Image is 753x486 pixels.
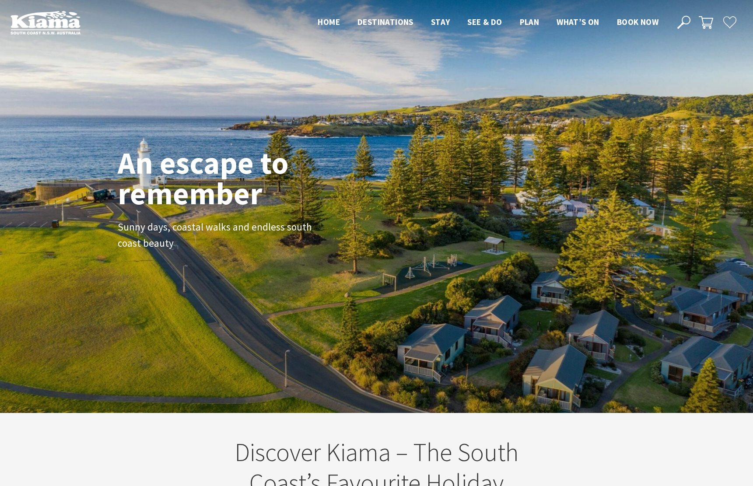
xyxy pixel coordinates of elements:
[431,17,450,27] span: Stay
[118,147,358,209] h1: An escape to remember
[520,17,539,27] span: Plan
[309,15,667,30] nav: Main Menu
[318,17,340,27] span: Home
[118,219,315,252] p: Sunny days, coastal walks and endless south coast beauty
[467,17,502,27] span: See & Do
[357,17,413,27] span: Destinations
[11,10,81,35] img: Kiama Logo
[617,17,658,27] span: Book now
[557,17,599,27] span: What’s On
